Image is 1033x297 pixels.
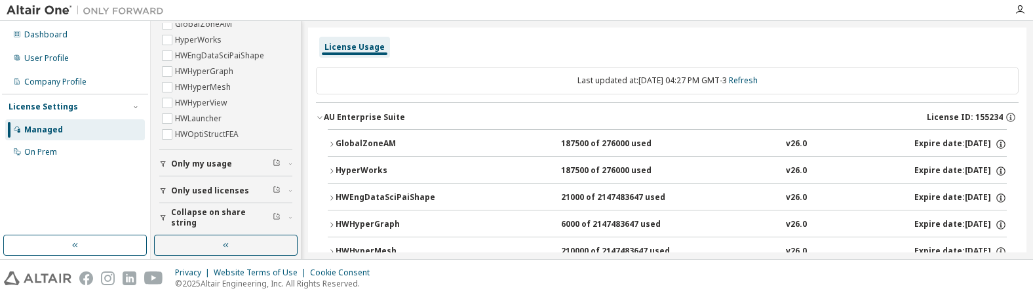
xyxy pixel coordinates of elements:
[175,267,214,278] div: Privacy
[336,219,454,231] div: HWHyperGraph
[159,176,292,205] button: Only used licenses
[310,267,378,278] div: Cookie Consent
[927,112,1003,123] span: License ID: 155234
[175,32,224,48] label: HyperWorks
[336,165,454,177] div: HyperWorks
[175,64,236,79] label: HWHyperGraph
[159,149,292,178] button: Only my usage
[175,95,229,111] label: HWHyperView
[786,138,807,150] div: v26.0
[914,246,1007,258] div: Expire date: [DATE]
[144,271,163,285] img: youtube.svg
[175,111,224,127] label: HWLauncher
[79,271,93,285] img: facebook.svg
[786,246,807,258] div: v26.0
[4,271,71,285] img: altair_logo.svg
[175,48,267,64] label: HWEngDataSciPaiShape
[159,203,292,232] button: Collapse on share string
[171,186,249,196] span: Only used licenses
[914,165,1007,177] div: Expire date: [DATE]
[214,267,310,278] div: Website Terms of Use
[273,159,281,169] span: Clear filter
[336,246,454,258] div: HWHyperMesh
[561,246,679,258] div: 210000 of 2147483647 used
[101,271,115,285] img: instagram.svg
[9,102,78,112] div: License Settings
[24,147,57,157] div: On Prem
[316,103,1019,132] button: AU Enterprise SuiteLicense ID: 155234
[324,112,405,123] div: AU Enterprise Suite
[175,79,233,95] label: HWHyperMesh
[175,278,378,289] p: © 2025 Altair Engineering, Inc. All Rights Reserved.
[328,237,1007,266] button: HWHyperMesh210000 of 2147483647 usedv26.0Expire date:[DATE]
[175,127,241,142] label: HWOptiStructFEA
[561,219,679,231] div: 6000 of 2147483647 used
[24,125,63,135] div: Managed
[786,219,807,231] div: v26.0
[7,4,170,17] img: Altair One
[24,30,68,40] div: Dashboard
[273,186,281,196] span: Clear filter
[786,192,807,204] div: v26.0
[171,207,273,228] span: Collapse on share string
[786,165,807,177] div: v26.0
[273,212,281,223] span: Clear filter
[328,184,1007,212] button: HWEngDataSciPaiShape21000 of 2147483647 usedv26.0Expire date:[DATE]
[24,77,87,87] div: Company Profile
[336,192,454,204] div: HWEngDataSciPaiShape
[328,130,1007,159] button: GlobalZoneAM187500 of 276000 usedv26.0Expire date:[DATE]
[914,138,1007,150] div: Expire date: [DATE]
[171,159,232,169] span: Only my usage
[914,192,1007,204] div: Expire date: [DATE]
[561,138,679,150] div: 187500 of 276000 used
[123,271,136,285] img: linkedin.svg
[24,53,69,64] div: User Profile
[175,16,235,32] label: GlobalZoneAM
[561,165,679,177] div: 187500 of 276000 used
[316,67,1019,94] div: Last updated at: [DATE] 04:27 PM GMT-3
[336,138,454,150] div: GlobalZoneAM
[729,75,758,86] a: Refresh
[328,157,1007,186] button: HyperWorks187500 of 276000 usedv26.0Expire date:[DATE]
[914,219,1007,231] div: Expire date: [DATE]
[561,192,679,204] div: 21000 of 2147483647 used
[324,42,385,52] div: License Usage
[328,210,1007,239] button: HWHyperGraph6000 of 2147483647 usedv26.0Expire date:[DATE]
